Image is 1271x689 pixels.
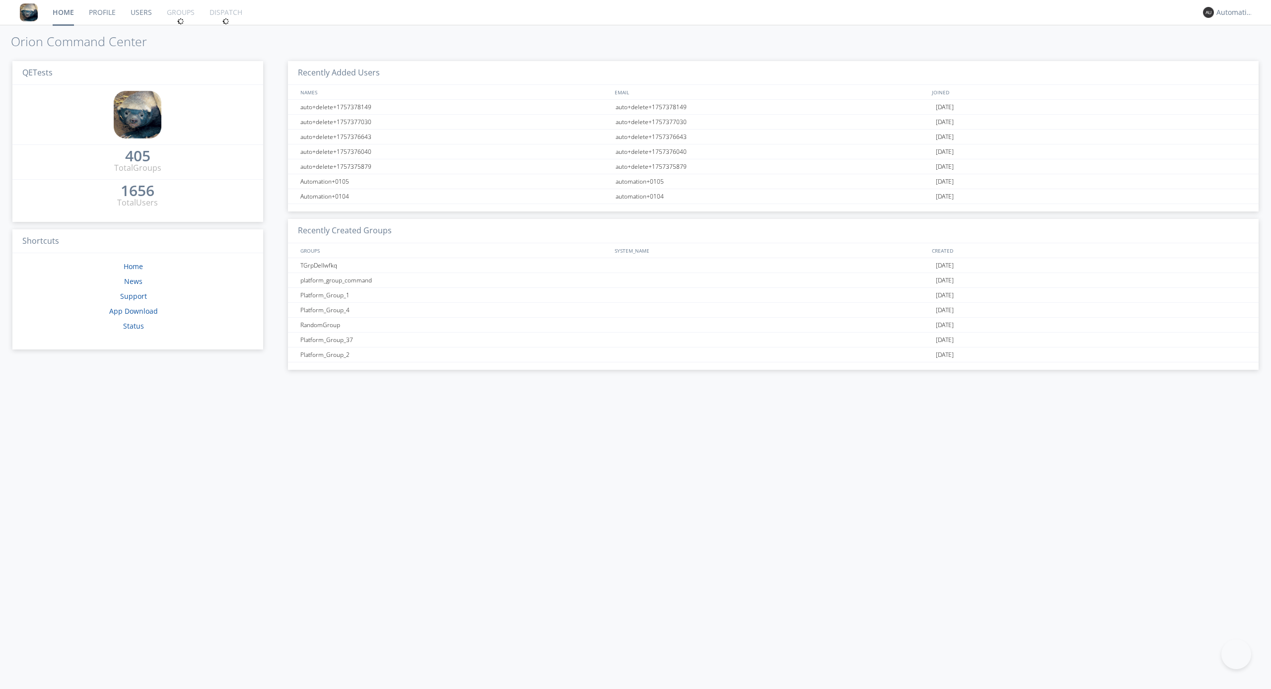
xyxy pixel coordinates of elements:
[288,273,1259,288] a: platform_group_command[DATE]
[288,61,1259,85] h3: Recently Added Users
[125,151,150,161] div: 405
[298,333,613,347] div: Platform_Group_37
[288,288,1259,303] a: Platform_Group_1[DATE]
[288,100,1259,115] a: auto+delete+1757378149auto+delete+1757378149[DATE]
[109,306,158,316] a: App Download
[298,174,613,189] div: Automation+0105
[936,189,954,204] span: [DATE]
[929,243,1249,258] div: CREATED
[288,333,1259,347] a: Platform_Group_37[DATE]
[613,189,933,204] div: automation+0104
[177,18,184,25] img: spin.svg
[298,189,613,204] div: Automation+0104
[298,273,613,287] div: platform_group_command
[298,347,613,362] div: Platform_Group_2
[936,174,954,189] span: [DATE]
[936,333,954,347] span: [DATE]
[121,186,154,197] a: 1656
[117,197,158,208] div: Total Users
[298,318,613,332] div: RandomGroup
[288,189,1259,204] a: Automation+0104automation+0104[DATE]
[936,144,954,159] span: [DATE]
[298,144,613,159] div: auto+delete+1757376040
[288,159,1259,174] a: auto+delete+1757375879auto+delete+1757375879[DATE]
[22,67,53,78] span: QETests
[612,85,929,99] div: EMAIL
[298,288,613,302] div: Platform_Group_1
[613,144,933,159] div: auto+delete+1757376040
[288,174,1259,189] a: Automation+0105automation+0105[DATE]
[936,288,954,303] span: [DATE]
[936,318,954,333] span: [DATE]
[1216,7,1254,17] div: Automation+0004
[936,115,954,130] span: [DATE]
[288,303,1259,318] a: Platform_Group_4[DATE]
[298,85,610,99] div: NAMES
[288,258,1259,273] a: TGrpDellwfkq[DATE]
[1203,7,1214,18] img: 373638.png
[288,219,1259,243] h3: Recently Created Groups
[929,85,1249,99] div: JOINED
[288,347,1259,362] a: Platform_Group_2[DATE]
[298,115,613,129] div: auto+delete+1757377030
[20,3,38,21] img: 8ff700cf5bab4eb8a436322861af2272
[298,159,613,174] div: auto+delete+1757375879
[613,130,933,144] div: auto+delete+1757376643
[613,115,933,129] div: auto+delete+1757377030
[114,162,161,174] div: Total Groups
[613,100,933,114] div: auto+delete+1757378149
[288,115,1259,130] a: auto+delete+1757377030auto+delete+1757377030[DATE]
[936,303,954,318] span: [DATE]
[613,159,933,174] div: auto+delete+1757375879
[288,144,1259,159] a: auto+delete+1757376040auto+delete+1757376040[DATE]
[298,258,613,273] div: TGrpDellwfkq
[936,273,954,288] span: [DATE]
[936,159,954,174] span: [DATE]
[288,130,1259,144] a: auto+delete+1757376643auto+delete+1757376643[DATE]
[298,100,613,114] div: auto+delete+1757378149
[936,130,954,144] span: [DATE]
[124,276,142,286] a: News
[124,262,143,271] a: Home
[222,18,229,25] img: spin.svg
[612,243,929,258] div: SYSTEM_NAME
[298,303,613,317] div: Platform_Group_4
[1221,639,1251,669] iframe: Toggle Customer Support
[12,229,263,254] h3: Shortcuts
[936,258,954,273] span: [DATE]
[298,243,610,258] div: GROUPS
[613,174,933,189] div: automation+0105
[125,151,150,162] a: 405
[288,318,1259,333] a: RandomGroup[DATE]
[936,347,954,362] span: [DATE]
[123,321,144,331] a: Status
[120,291,147,301] a: Support
[114,91,161,138] img: 8ff700cf5bab4eb8a436322861af2272
[936,100,954,115] span: [DATE]
[121,186,154,196] div: 1656
[298,130,613,144] div: auto+delete+1757376643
